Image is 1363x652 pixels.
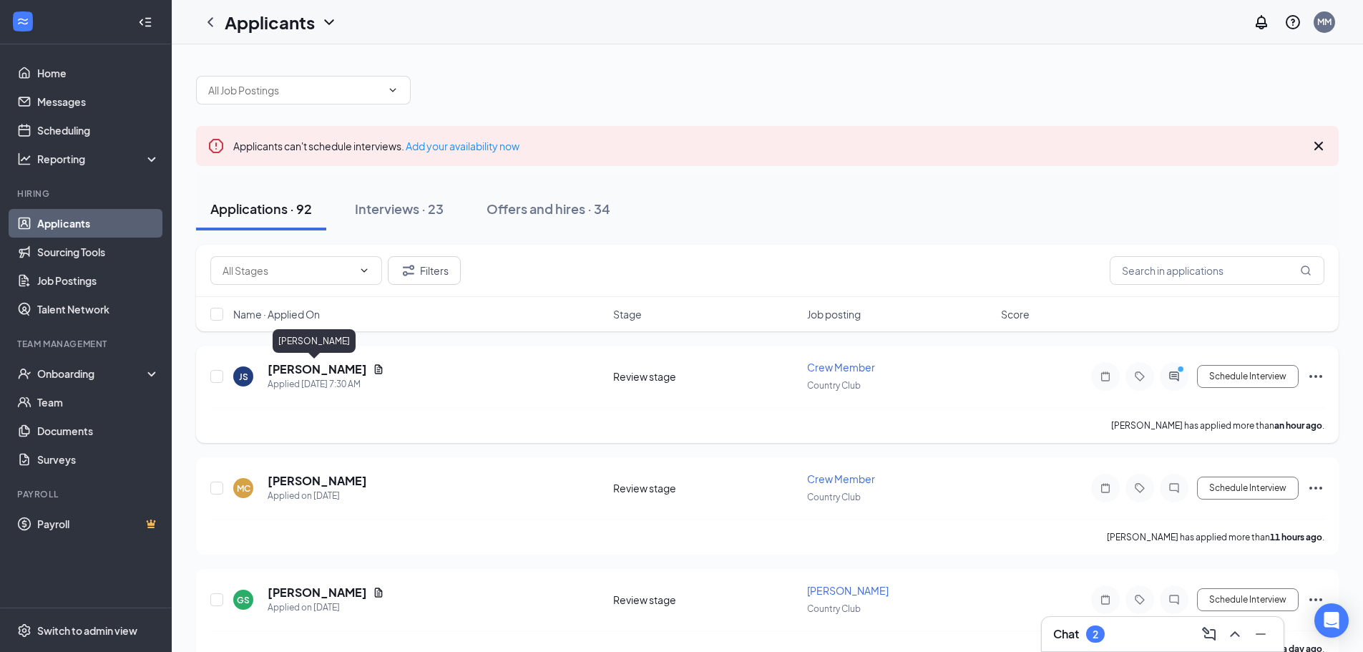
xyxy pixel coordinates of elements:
[17,623,31,638] svg: Settings
[208,82,381,98] input: All Job Postings
[1198,623,1221,646] button: ComposeMessage
[807,603,861,614] span: Country Club
[223,263,353,278] input: All Stages
[373,364,384,375] svg: Document
[233,140,519,152] span: Applicants can't schedule interviews.
[17,366,31,381] svg: UserCheck
[487,200,610,218] div: Offers and hires · 34
[17,152,31,166] svg: Analysis
[1111,419,1324,432] p: [PERSON_NAME] has applied more than .
[37,59,160,87] a: Home
[613,307,642,321] span: Stage
[1197,588,1299,611] button: Schedule Interview
[37,295,160,323] a: Talent Network
[807,584,889,597] span: [PERSON_NAME]
[807,492,861,502] span: Country Club
[268,361,367,377] h5: [PERSON_NAME]
[202,14,219,31] svg: ChevronLeft
[1223,623,1246,646] button: ChevronUp
[388,256,461,285] button: Filter Filters
[1174,365,1191,376] svg: PrimaryDot
[358,265,370,276] svg: ChevronDown
[1307,591,1324,608] svg: Ellipses
[1314,603,1349,638] div: Open Intercom Messenger
[1300,265,1311,276] svg: MagnifyingGlass
[807,472,875,485] span: Crew Member
[268,600,384,615] div: Applied on [DATE]
[1252,626,1269,643] svg: Minimize
[1097,594,1114,605] svg: Note
[1166,482,1183,494] svg: ChatInactive
[1131,594,1148,605] svg: Tag
[613,369,798,384] div: Review stage
[237,594,250,606] div: GS
[16,14,30,29] svg: WorkstreamLogo
[400,262,417,279] svg: Filter
[37,388,160,417] a: Team
[237,482,250,495] div: MC
[1307,480,1324,497] svg: Ellipses
[37,510,160,538] a: PayrollCrown
[37,209,160,238] a: Applicants
[268,473,367,489] h5: [PERSON_NAME]
[1107,531,1324,543] p: [PERSON_NAME] has applied more than .
[1001,307,1030,321] span: Score
[17,188,157,200] div: Hiring
[37,87,160,116] a: Messages
[37,417,160,445] a: Documents
[1093,628,1098,641] div: 2
[37,152,160,166] div: Reporting
[1253,14,1270,31] svg: Notifications
[273,329,356,353] div: [PERSON_NAME]
[1201,626,1218,643] svg: ComposeMessage
[37,623,137,638] div: Switch to admin view
[268,585,367,600] h5: [PERSON_NAME]
[613,593,798,607] div: Review stage
[406,140,519,152] a: Add your availability now
[355,200,444,218] div: Interviews · 23
[138,15,152,29] svg: Collapse
[37,116,160,145] a: Scheduling
[210,200,312,218] div: Applications · 92
[1166,594,1183,605] svg: ChatInactive
[268,489,367,503] div: Applied on [DATE]
[1166,371,1183,382] svg: ActiveChat
[807,307,861,321] span: Job posting
[1131,482,1148,494] svg: Tag
[1197,365,1299,388] button: Schedule Interview
[225,10,315,34] h1: Applicants
[239,371,248,383] div: JS
[17,488,157,500] div: Payroll
[37,445,160,474] a: Surveys
[207,137,225,155] svg: Error
[37,366,147,381] div: Onboarding
[1310,137,1327,155] svg: Cross
[321,14,338,31] svg: ChevronDown
[1197,477,1299,500] button: Schedule Interview
[613,481,798,495] div: Review stage
[37,266,160,295] a: Job Postings
[268,377,384,391] div: Applied [DATE] 7:30 AM
[1053,626,1079,642] h3: Chat
[37,238,160,266] a: Sourcing Tools
[233,307,320,321] span: Name · Applied On
[387,84,399,96] svg: ChevronDown
[1110,256,1324,285] input: Search in applications
[1284,14,1301,31] svg: QuestionInfo
[373,587,384,598] svg: Document
[1270,532,1322,542] b: 11 hours ago
[1274,420,1322,431] b: an hour ago
[1131,371,1148,382] svg: Tag
[807,361,875,374] span: Crew Member
[1097,482,1114,494] svg: Note
[1317,16,1332,28] div: MM
[1249,623,1272,646] button: Minimize
[1226,626,1244,643] svg: ChevronUp
[1097,371,1114,382] svg: Note
[807,380,861,391] span: Country Club
[17,338,157,350] div: Team Management
[1307,368,1324,385] svg: Ellipses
